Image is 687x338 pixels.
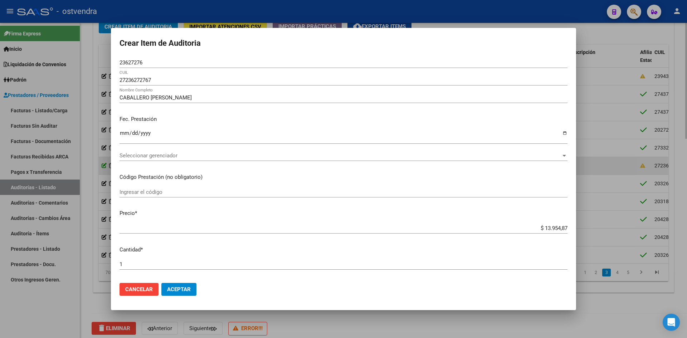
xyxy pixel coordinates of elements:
[167,286,191,293] span: Aceptar
[120,152,561,159] span: Seleccionar gerenciador
[663,314,680,331] div: Open Intercom Messenger
[120,209,567,217] p: Precio
[120,246,567,254] p: Cantidad
[125,286,153,293] span: Cancelar
[120,115,567,123] p: Fec. Prestación
[120,173,567,181] p: Código Prestación (no obligatorio)
[161,283,196,296] button: Aceptar
[120,283,159,296] button: Cancelar
[120,36,567,50] h2: Crear Item de Auditoria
